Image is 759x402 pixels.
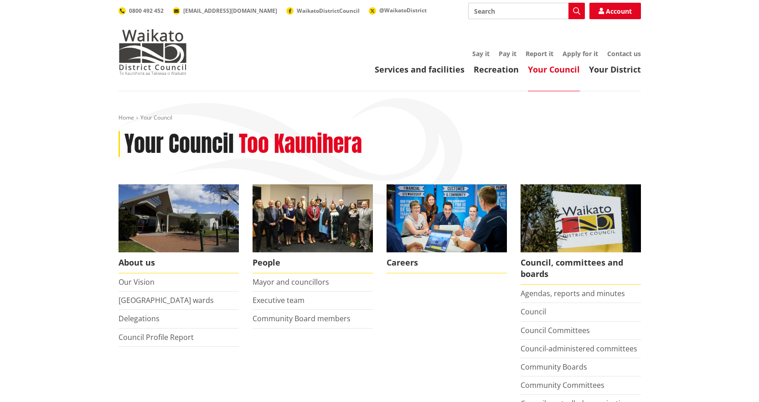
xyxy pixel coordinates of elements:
[129,7,164,15] span: 0800 492 452
[369,6,427,14] a: @WaikatoDistrict
[119,184,239,252] img: WDC Building 0015
[119,277,155,287] a: Our Vision
[521,325,590,335] a: Council Committees
[387,252,507,273] span: Careers
[521,184,641,285] a: Waikato-District-Council-sign Council, committees and boards
[521,362,587,372] a: Community Boards
[119,7,164,15] a: 0800 492 452
[253,252,373,273] span: People
[607,49,641,58] a: Contact us
[173,7,277,15] a: [EMAIL_ADDRESS][DOMAIN_NAME]
[563,49,598,58] a: Apply for it
[286,7,360,15] a: WaikatoDistrictCouncil
[119,114,641,122] nav: breadcrumb
[526,49,553,58] a: Report it
[119,29,187,75] img: Waikato District Council - Te Kaunihera aa Takiwaa o Waikato
[253,184,373,273] a: 2022 Council People
[183,7,277,15] span: [EMAIL_ADDRESS][DOMAIN_NAME]
[387,184,507,252] img: Office staff in meeting - Career page
[528,64,580,75] a: Your Council
[124,131,234,157] h1: Your Council
[297,7,360,15] span: WaikatoDistrictCouncil
[521,252,641,285] span: Council, committees and boards
[379,6,427,14] span: @WaikatoDistrict
[140,114,172,121] span: Your Council
[387,184,507,273] a: Careers
[119,114,134,121] a: Home
[253,295,305,305] a: Executive team
[521,344,637,354] a: Council-administered committees
[521,184,641,252] img: Waikato-District-Council-sign
[472,49,490,58] a: Say it
[119,332,194,342] a: Council Profile Report
[521,288,625,298] a: Agendas, reports and minutes
[375,64,465,75] a: Services and facilities
[119,252,239,273] span: About us
[239,131,362,157] h2: Too Kaunihera
[474,64,519,75] a: Recreation
[253,313,351,324] a: Community Board members
[119,295,214,305] a: [GEOGRAPHIC_DATA] wards
[119,184,239,273] a: WDC Building 0015 About us
[119,313,160,324] a: Delegations
[521,380,604,390] a: Community Committees
[253,277,329,287] a: Mayor and councillors
[468,3,585,19] input: Search input
[589,64,641,75] a: Your District
[253,184,373,252] img: 2022 Council
[499,49,516,58] a: Pay it
[589,3,641,19] a: Account
[521,307,546,317] a: Council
